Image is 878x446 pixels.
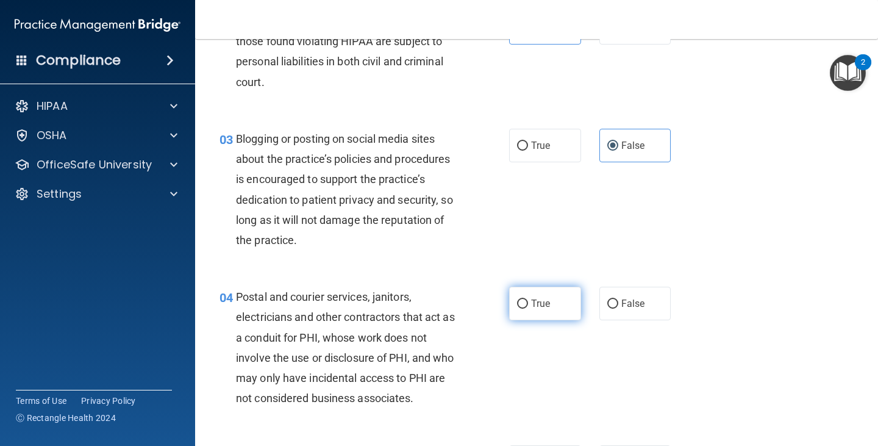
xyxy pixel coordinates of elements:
p: HIPAA [37,99,68,113]
img: PMB logo [15,13,180,37]
span: HIPAA violations are punishable by law and those found violating HIPAA are subject to personal li... [236,15,447,88]
span: 04 [220,290,233,305]
button: Open Resource Center, 2 new notifications [830,55,866,91]
span: 03 [220,132,233,147]
iframe: Drift Widget Chat Controller [667,365,863,414]
p: OfficeSafe University [37,157,152,172]
h4: Compliance [36,52,121,69]
a: Privacy Policy [81,395,136,407]
span: Ⓒ Rectangle Health 2024 [16,412,116,424]
span: True [531,140,550,151]
input: True [517,142,528,151]
span: True [531,298,550,309]
a: HIPAA [15,99,177,113]
span: Postal and courier services, janitors, electricians and other contractors that act as a conduit f... [236,290,455,405]
a: OfficeSafe University [15,157,177,172]
input: False [607,142,618,151]
a: Settings [15,187,177,201]
span: False [621,140,645,151]
span: Blogging or posting on social media sites about the practice’s policies and procedures is encoura... [236,132,453,246]
a: OSHA [15,128,177,143]
a: Terms of Use [16,395,66,407]
input: True [517,300,528,309]
p: OSHA [37,128,67,143]
div: 2 [861,62,865,78]
input: False [607,300,618,309]
span: False [621,298,645,309]
p: Settings [37,187,82,201]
